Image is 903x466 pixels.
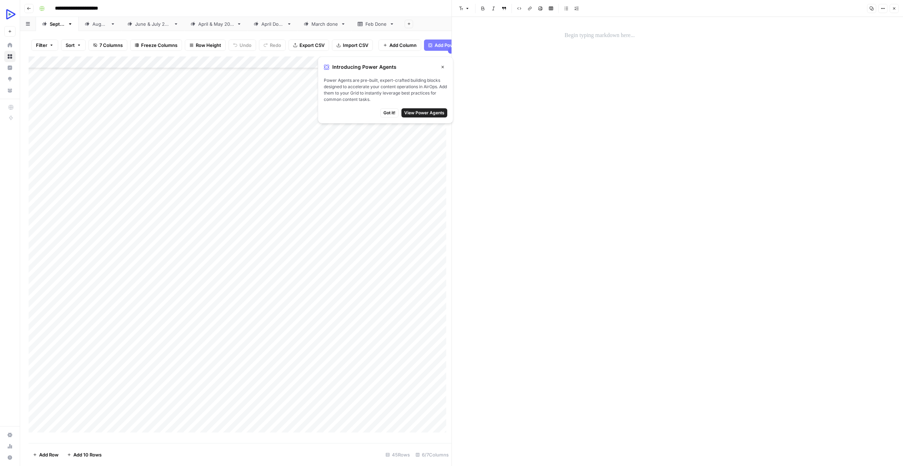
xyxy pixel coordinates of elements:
button: View Power Agents [401,108,447,117]
img: OpenReplay Logo [4,8,17,21]
div: [DATE] & [DATE] [135,20,171,28]
a: April Done [248,17,298,31]
span: 7 Columns [99,42,123,49]
button: Undo [229,40,256,51]
span: Add Power Agent [435,42,473,49]
button: Add Column [378,40,421,51]
span: Redo [270,42,281,49]
span: Add 10 Rows [73,451,102,458]
span: Filter [36,42,47,49]
span: Add Row [39,451,59,458]
button: Export CSV [289,40,329,51]
div: April Done [261,20,284,28]
a: Browse [4,51,16,62]
a: [DATE] & [DATE] [121,17,184,31]
span: Power Agents are pre-built, expert-crafted building blocks designed to accelerate your content op... [324,77,447,103]
span: Freeze Columns [141,42,177,49]
button: Redo [259,40,286,51]
div: 6/7 Columns [413,449,451,460]
div: [DATE] & [DATE] [198,20,234,28]
button: Add Power Agent [424,40,477,51]
span: Undo [240,42,251,49]
span: View Power Agents [404,110,444,116]
button: Add 10 Rows [63,449,106,460]
a: [DATE] & [DATE] [184,17,248,31]
a: Feb Done [352,17,400,31]
button: 7 Columns [89,40,127,51]
a: Opportunities [4,73,16,85]
span: Sort [66,42,75,49]
div: [DATE] [50,20,65,28]
span: Got it! [383,110,395,116]
div: 45 Rows [383,449,413,460]
button: Help + Support [4,452,16,463]
a: Home [4,40,16,51]
button: Add Row [29,449,63,460]
a: Your Data [4,85,16,96]
span: Export CSV [299,42,325,49]
a: Settings [4,429,16,441]
a: Insights [4,62,16,73]
a: Usage [4,441,16,452]
div: [DATE] [92,20,108,28]
button: Got it! [380,108,399,117]
span: Import CSV [343,42,368,49]
a: [DATE] [36,17,79,31]
a: [DATE] [79,17,121,31]
div: Feb Done [365,20,387,28]
button: Freeze Columns [130,40,182,51]
span: Add Column [389,42,417,49]
a: March done [298,17,352,31]
button: Filter [31,40,58,51]
button: Workspace: OpenReplay [4,6,16,23]
button: Row Height [185,40,226,51]
button: Import CSV [332,40,373,51]
span: Row Height [196,42,221,49]
button: Sort [61,40,86,51]
div: March done [311,20,338,28]
div: Introducing Power Agents [324,62,447,72]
